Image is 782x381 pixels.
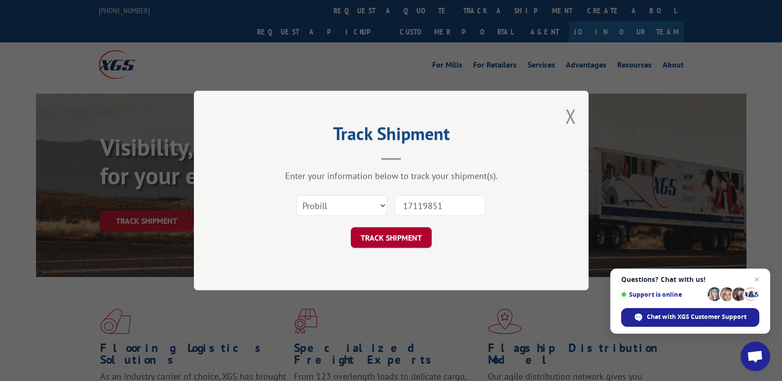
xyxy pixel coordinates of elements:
[621,291,704,298] span: Support is online
[351,227,432,248] button: TRACK SHIPMENT
[565,103,576,129] button: Close modal
[621,308,759,327] div: Chat with XGS Customer Support
[243,127,539,145] h2: Track Shipment
[621,276,759,283] span: Questions? Chat with us!
[395,195,485,216] input: Number(s)
[243,170,539,181] div: Enter your information below to track your shipment(s).
[751,274,763,285] span: Close chat
[647,312,746,321] span: Chat with XGS Customer Support
[741,342,770,371] div: Open chat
